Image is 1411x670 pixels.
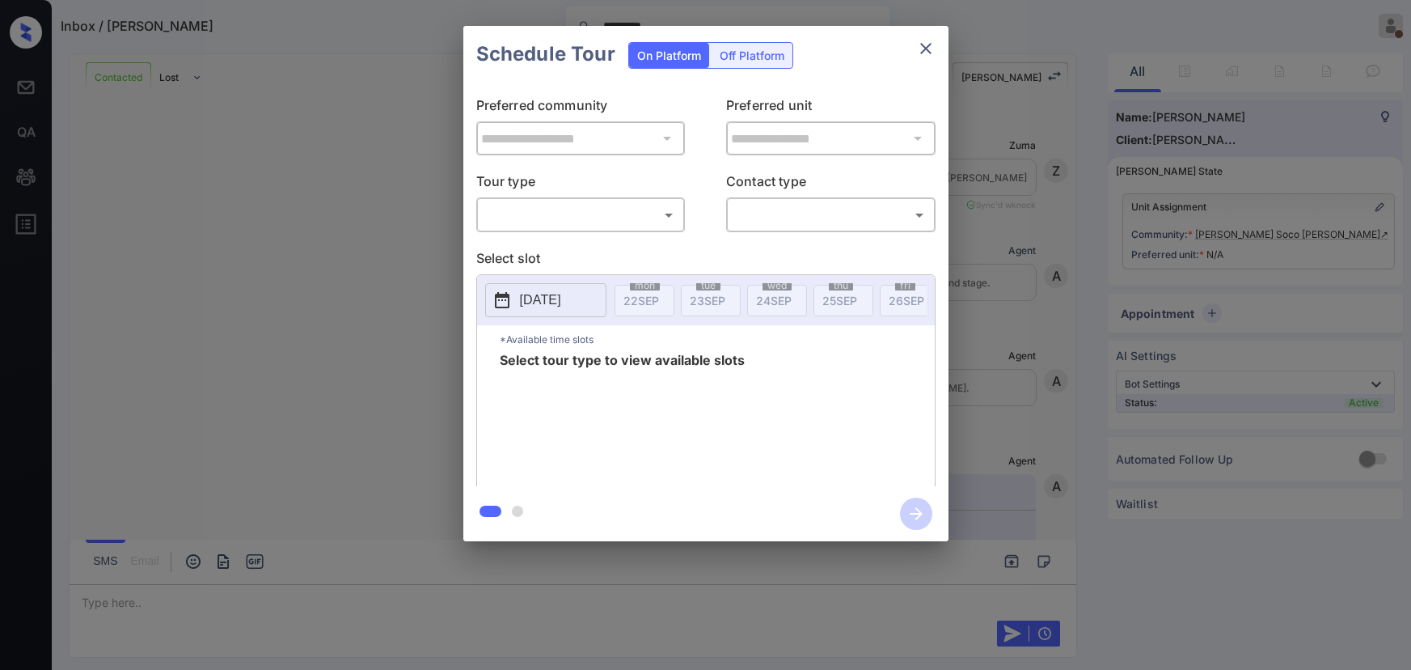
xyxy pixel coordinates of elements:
[629,43,709,68] div: On Platform
[476,95,686,121] p: Preferred community
[463,26,628,83] h2: Schedule Tour
[712,43,792,68] div: Off Platform
[476,248,936,274] p: Select slot
[910,32,942,65] button: close
[500,354,745,483] span: Select tour type to view available slots
[476,172,686,197] p: Tour type
[726,172,936,197] p: Contact type
[520,290,561,310] p: [DATE]
[485,283,606,317] button: [DATE]
[500,325,935,354] p: *Available time slots
[726,95,936,121] p: Preferred unit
